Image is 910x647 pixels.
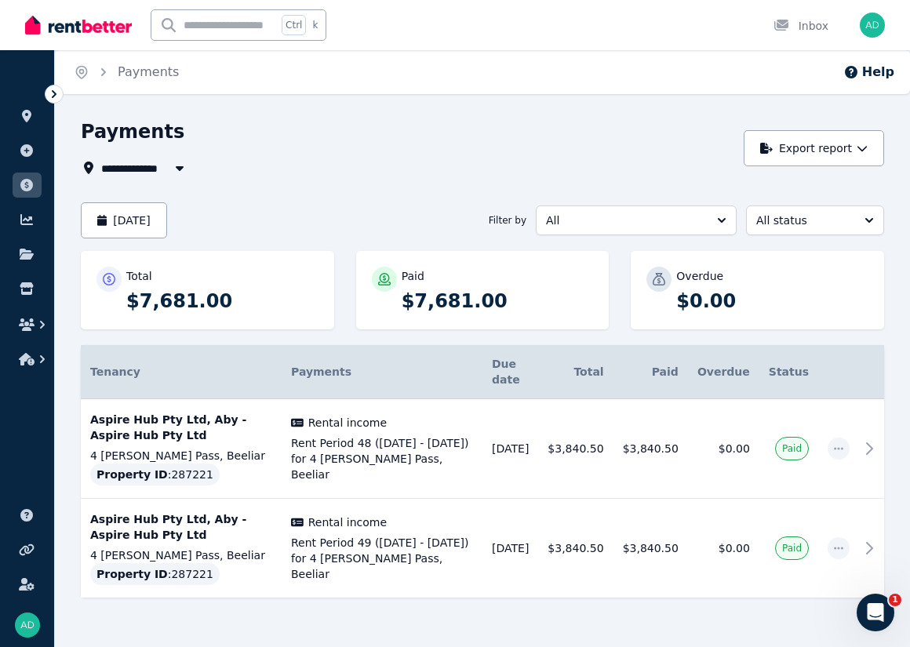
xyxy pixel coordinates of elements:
span: $0.00 [719,542,750,554]
button: All status [746,205,884,235]
p: $7,681.00 [126,289,318,314]
img: RentBetter [25,13,132,37]
h1: Payments [81,119,184,144]
span: $0.00 [719,442,750,455]
iframe: Intercom live chat [857,594,894,631]
td: $3,840.50 [613,399,688,499]
th: Tenancy [81,345,282,399]
button: Export report [744,130,884,166]
span: Rent Period 48 ([DATE] - [DATE]) for 4 [PERSON_NAME] Pass, Beeliar [291,435,473,482]
p: $7,681.00 [402,289,594,314]
div: : 287221 [90,563,220,585]
td: $3,840.50 [538,499,613,598]
nav: Breadcrumb [55,50,198,94]
td: $3,840.50 [613,499,688,598]
th: Status [759,345,818,399]
th: Overdue [688,345,759,399]
p: $0.00 [676,289,868,314]
p: 4 [PERSON_NAME] Pass, Beeliar [90,448,272,463]
td: $3,840.50 [538,399,613,499]
span: Rental income [308,514,387,530]
span: Filter by [489,214,526,227]
span: Payments [291,365,351,378]
span: k [312,19,318,31]
p: Aspire Hub Pty Ltd, Aby - Aspire Hub Pty Ltd [90,412,272,443]
span: Property ID [96,467,168,482]
div: : 287221 [90,463,220,485]
button: [DATE] [81,202,167,238]
img: Anthony Dart [860,13,885,38]
button: All [536,205,737,235]
div: Inbox [773,18,828,34]
th: Due date [482,345,538,399]
span: All status [756,213,852,228]
td: [DATE] [482,499,538,598]
th: Total [538,345,613,399]
p: Overdue [676,268,723,284]
span: Property ID [96,566,168,582]
span: 1 [889,594,901,606]
th: Paid [613,345,688,399]
p: Total [126,268,152,284]
span: Paid [782,542,802,554]
a: Payments [118,64,179,79]
td: [DATE] [482,399,538,499]
span: Rent Period 49 ([DATE] - [DATE]) for 4 [PERSON_NAME] Pass, Beeliar [291,535,473,582]
span: All [546,213,704,228]
span: Paid [782,442,802,455]
p: 4 [PERSON_NAME] Pass, Beeliar [90,547,272,563]
span: Ctrl [282,15,306,35]
p: Paid [402,268,424,284]
p: Aspire Hub Pty Ltd, Aby - Aspire Hub Pty Ltd [90,511,272,543]
button: Help [843,63,894,82]
span: Rental income [308,415,387,431]
img: Anthony Dart [15,612,40,638]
